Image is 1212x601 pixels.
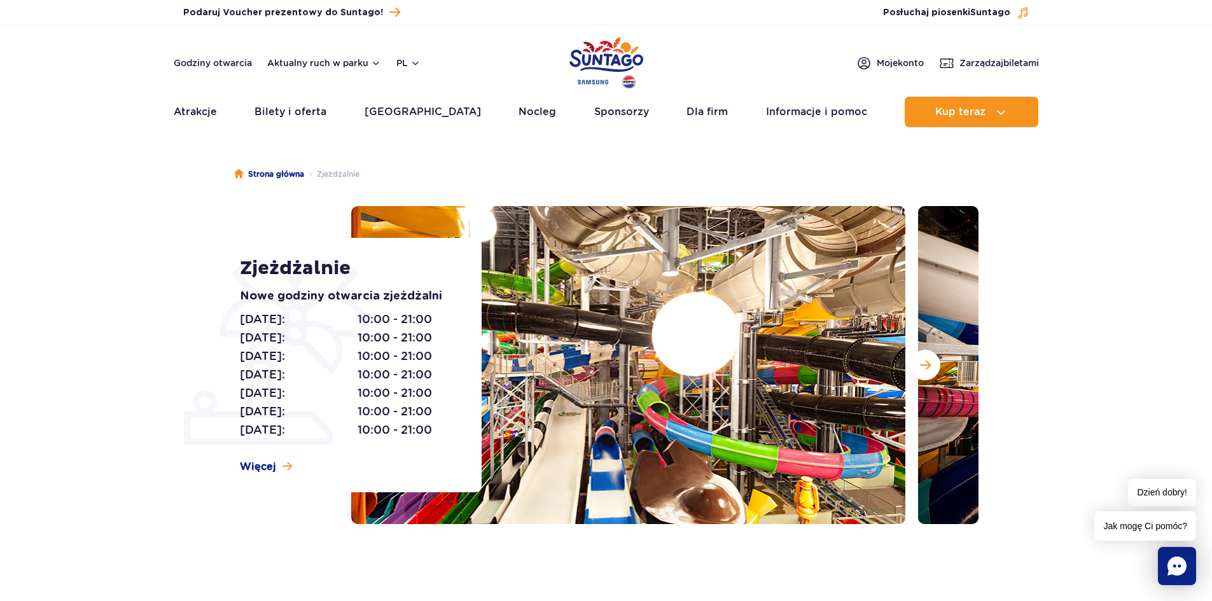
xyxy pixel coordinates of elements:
span: Więcej [240,460,276,474]
a: Więcej [240,460,292,474]
a: Strona główna [234,168,304,181]
a: Atrakcje [174,97,217,127]
div: Chat [1158,547,1196,585]
span: 10:00 - 21:00 [358,366,432,383]
span: [DATE]: [240,310,285,328]
span: [DATE]: [240,366,285,383]
span: [DATE]: [240,329,285,347]
button: Kup teraz [905,97,1038,127]
span: Podaruj Voucher prezentowy do Suntago! [183,6,383,19]
span: Moje konto [877,57,924,69]
span: 10:00 - 21:00 [358,384,432,402]
button: Posłuchaj piosenkiSuntago [883,6,1029,19]
span: Suntago [970,8,1010,17]
span: 10:00 - 21:00 [358,310,432,328]
span: Zarządzaj biletami [959,57,1039,69]
a: [GEOGRAPHIC_DATA] [365,97,481,127]
p: Nowe godziny otwarcia zjeżdżalni [240,287,453,305]
span: Kup teraz [935,106,986,118]
span: 10:00 - 21:00 [358,403,432,420]
button: Następny slajd [910,350,940,380]
li: Zjeżdżalnie [304,168,359,181]
span: [DATE]: [240,347,285,365]
button: Aktualny ruch w parku [267,58,381,68]
span: Posłuchaj piosenki [883,6,1010,19]
h1: Zjeżdżalnie [240,257,453,280]
a: Mojekonto [856,55,924,71]
a: Zarządzajbiletami [939,55,1039,71]
span: Jak mogę Ci pomóc? [1094,511,1196,541]
button: pl [396,57,421,69]
a: Bilety i oferta [254,97,326,127]
span: 10:00 - 21:00 [358,329,432,347]
span: 10:00 - 21:00 [358,421,432,439]
a: Sponsorzy [594,97,649,127]
span: 10:00 - 21:00 [358,347,432,365]
a: Podaruj Voucher prezentowy do Suntago! [183,4,400,21]
a: Park of Poland [569,32,643,90]
a: Informacje i pomoc [766,97,867,127]
span: [DATE]: [240,384,285,402]
span: [DATE]: [240,403,285,420]
a: Godziny otwarcia [174,57,252,69]
span: Dzień dobry! [1128,479,1196,506]
span: [DATE]: [240,421,285,439]
a: Nocleg [519,97,556,127]
a: Dla firm [686,97,728,127]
